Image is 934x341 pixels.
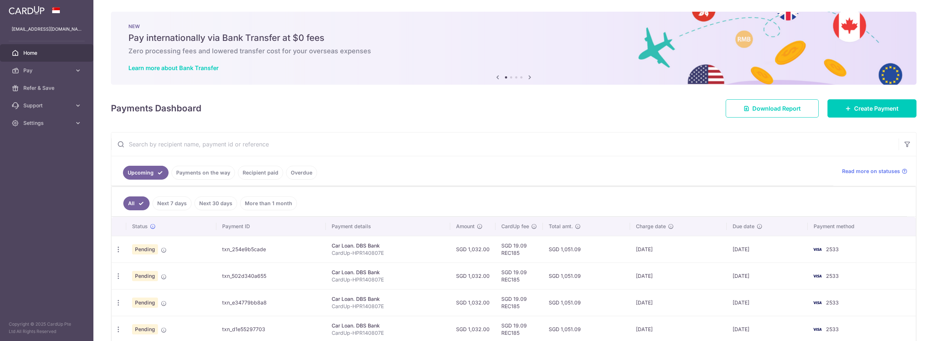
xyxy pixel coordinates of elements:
[326,217,450,236] th: Payment details
[495,236,543,263] td: SGD 19.09 REC185
[23,102,72,109] span: Support
[727,289,808,316] td: [DATE]
[216,236,326,263] td: txn_254e9b5cade
[216,263,326,289] td: txn_502d340a655
[128,23,899,29] p: NEW
[23,119,72,127] span: Settings
[132,244,158,254] span: Pending
[543,236,630,263] td: SGD 1,051.09
[111,12,916,85] img: Bank transfer banner
[842,168,907,175] a: Read more on statuses
[132,324,158,334] span: Pending
[810,245,825,254] img: Bank Card
[9,6,45,15] img: CardUp
[240,196,297,210] a: More than 1 month
[826,299,839,306] span: 2533
[826,326,839,332] span: 2533
[727,236,808,263] td: [DATE]
[495,263,543,289] td: SGD 19.09 REC185
[630,289,727,316] td: [DATE]
[12,26,82,33] p: [EMAIL_ADDRESS][DOMAIN_NAME]
[456,223,475,230] span: Amount
[733,223,754,230] span: Due date
[332,276,444,283] p: CardUp-HPR140807E
[332,322,444,329] div: Car Loan. DBS Bank
[543,263,630,289] td: SGD 1,051.09
[495,289,543,316] td: SGD 19.09 REC185
[123,166,169,180] a: Upcoming
[132,298,158,308] span: Pending
[111,102,201,115] h4: Payments Dashboard
[153,196,192,210] a: Next 7 days
[123,196,150,210] a: All
[752,104,801,113] span: Download Report
[238,166,283,180] a: Recipient paid
[450,289,495,316] td: SGD 1,032.00
[332,329,444,337] p: CardUp-HPR140807E
[132,271,158,281] span: Pending
[332,269,444,276] div: Car Loan. DBS Bank
[630,263,727,289] td: [DATE]
[132,223,148,230] span: Status
[810,272,825,280] img: Bank Card
[549,223,573,230] span: Total amt.
[332,295,444,303] div: Car Loan. DBS Bank
[636,223,666,230] span: Charge date
[726,99,819,118] a: Download Report
[23,84,72,92] span: Refer & Save
[128,47,899,55] h6: Zero processing fees and lowered transfer cost for your overseas expenses
[111,133,899,156] input: Search by recipient name, payment id or reference
[332,303,444,310] p: CardUp-HPR140807E
[286,166,317,180] a: Overdue
[128,32,899,44] h5: Pay internationally via Bank Transfer at $0 fees
[854,104,899,113] span: Create Payment
[827,99,916,118] a: Create Payment
[450,263,495,289] td: SGD 1,032.00
[808,217,916,236] th: Payment method
[128,64,219,72] a: Learn more about Bank Transfer
[23,67,72,74] span: Pay
[727,263,808,289] td: [DATE]
[810,325,825,334] img: Bank Card
[216,289,326,316] td: txn_e34779bb8a8
[501,223,529,230] span: CardUp fee
[332,242,444,249] div: Car Loan. DBS Bank
[842,168,900,175] span: Read more on statuses
[826,273,839,279] span: 2533
[194,196,237,210] a: Next 30 days
[216,217,326,236] th: Payment ID
[332,249,444,257] p: CardUp-HPR140807E
[23,49,72,57] span: Home
[543,289,630,316] td: SGD 1,051.09
[450,236,495,263] td: SGD 1,032.00
[826,246,839,252] span: 2533
[171,166,235,180] a: Payments on the way
[630,236,727,263] td: [DATE]
[810,298,825,307] img: Bank Card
